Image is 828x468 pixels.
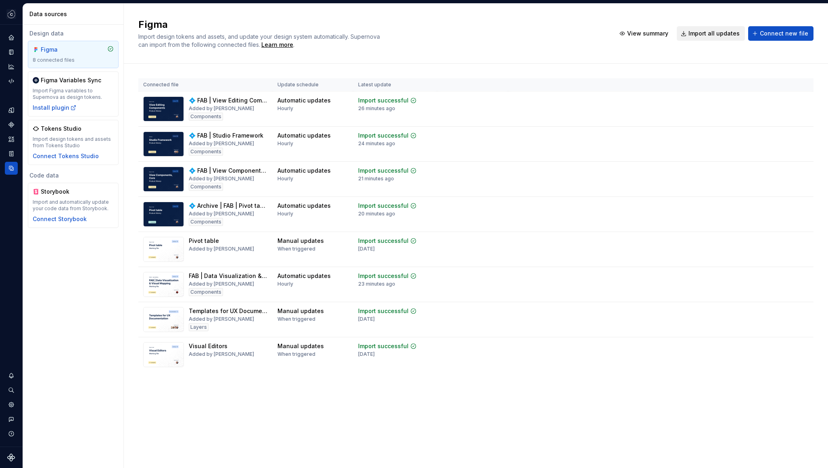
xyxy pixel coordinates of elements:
[189,272,268,280] div: FAB | Data Visualization & Visual Mapping
[189,246,254,252] div: Added by [PERSON_NAME]
[277,175,293,182] div: Hourly
[358,211,395,217] div: 20 minutes ago
[189,175,254,182] div: Added by [PERSON_NAME]
[627,29,668,38] span: View summary
[358,105,395,112] div: 26 minutes ago
[33,88,114,100] div: Import Figma variables to Supernova as design tokens.
[28,71,119,117] a: Figma Variables SyncImport Figma variables to Supernova as design tokens.Install plugin
[5,413,18,426] button: Contact support
[5,398,18,411] a: Settings
[5,118,18,131] div: Components
[189,237,219,245] div: Pivot table
[277,211,293,217] div: Hourly
[28,183,119,228] a: StorybookImport and automatically update your code data from Storybook.Connect Storybook
[5,147,18,160] a: Storybook stories
[189,218,223,226] div: Components
[277,307,324,315] div: Manual updates
[5,31,18,44] a: Home
[358,175,394,182] div: 21 minutes ago
[358,140,395,147] div: 24 minutes ago
[358,167,409,175] div: Import successful
[615,26,674,41] button: View summary
[189,132,263,140] div: 💠 FAB | Studio Framework
[277,237,324,245] div: Manual updates
[261,41,293,49] a: Learn more
[358,351,375,357] div: [DATE]
[358,281,395,287] div: 23 minutes ago
[358,132,409,140] div: Import successful
[189,323,209,331] div: Layers
[677,26,745,41] button: Import all updates
[189,105,254,112] div: Added by [PERSON_NAME]
[28,120,119,165] a: Tokens StudioImport design tokens and assets from Tokens StudioConnect Tokens Studio
[277,316,315,322] div: When triggered
[189,140,254,147] div: Added by [PERSON_NAME]
[277,132,331,140] div: Automatic updates
[33,215,87,223] button: Connect Storybook
[5,133,18,146] a: Assets
[277,96,331,104] div: Automatic updates
[41,76,101,84] div: Figma Variables Sync
[28,41,119,68] a: Figma8 connected files
[277,105,293,112] div: Hourly
[5,75,18,88] a: Code automation
[33,152,99,160] button: Connect Tokens Studio
[138,33,382,48] span: Import design tokens and assets, and update your design system automatically. Supernova can impor...
[189,211,254,217] div: Added by [PERSON_NAME]
[358,96,409,104] div: Import successful
[7,453,15,462] svg: Supernova Logo
[5,162,18,175] a: Data sources
[273,78,353,92] th: Update schedule
[29,10,120,18] div: Data sources
[358,272,409,280] div: Import successful
[277,140,293,147] div: Hourly
[189,148,223,156] div: Components
[5,104,18,117] a: Design tokens
[33,199,114,212] div: Import and automatically update your code data from Storybook.
[760,29,808,38] span: Connect new file
[189,183,223,191] div: Components
[138,18,606,31] h2: Figma
[358,307,409,315] div: Import successful
[33,57,114,63] div: 8 connected files
[277,272,331,280] div: Automatic updates
[189,307,268,315] div: Templates for UX Documentation
[5,384,18,397] button: Search ⌘K
[189,202,268,210] div: 💠 Archive | FAB | Pivot table
[277,342,324,350] div: Manual updates
[277,202,331,210] div: Automatic updates
[5,60,18,73] a: Analytics
[277,167,331,175] div: Automatic updates
[358,342,409,350] div: Import successful
[33,136,114,149] div: Import design tokens and assets from Tokens Studio
[358,202,409,210] div: Import successful
[138,78,273,92] th: Connected file
[33,104,77,112] button: Install plugin
[353,78,437,92] th: Latest update
[41,46,79,54] div: Figma
[189,281,254,287] div: Added by [PERSON_NAME]
[277,351,315,357] div: When triggered
[358,246,375,252] div: [DATE]
[189,113,223,121] div: Components
[5,369,18,382] button: Notifications
[260,42,294,48] span: .
[189,351,254,357] div: Added by [PERSON_NAME]
[28,29,119,38] div: Design data
[358,237,409,245] div: Import successful
[5,46,18,58] a: Documentation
